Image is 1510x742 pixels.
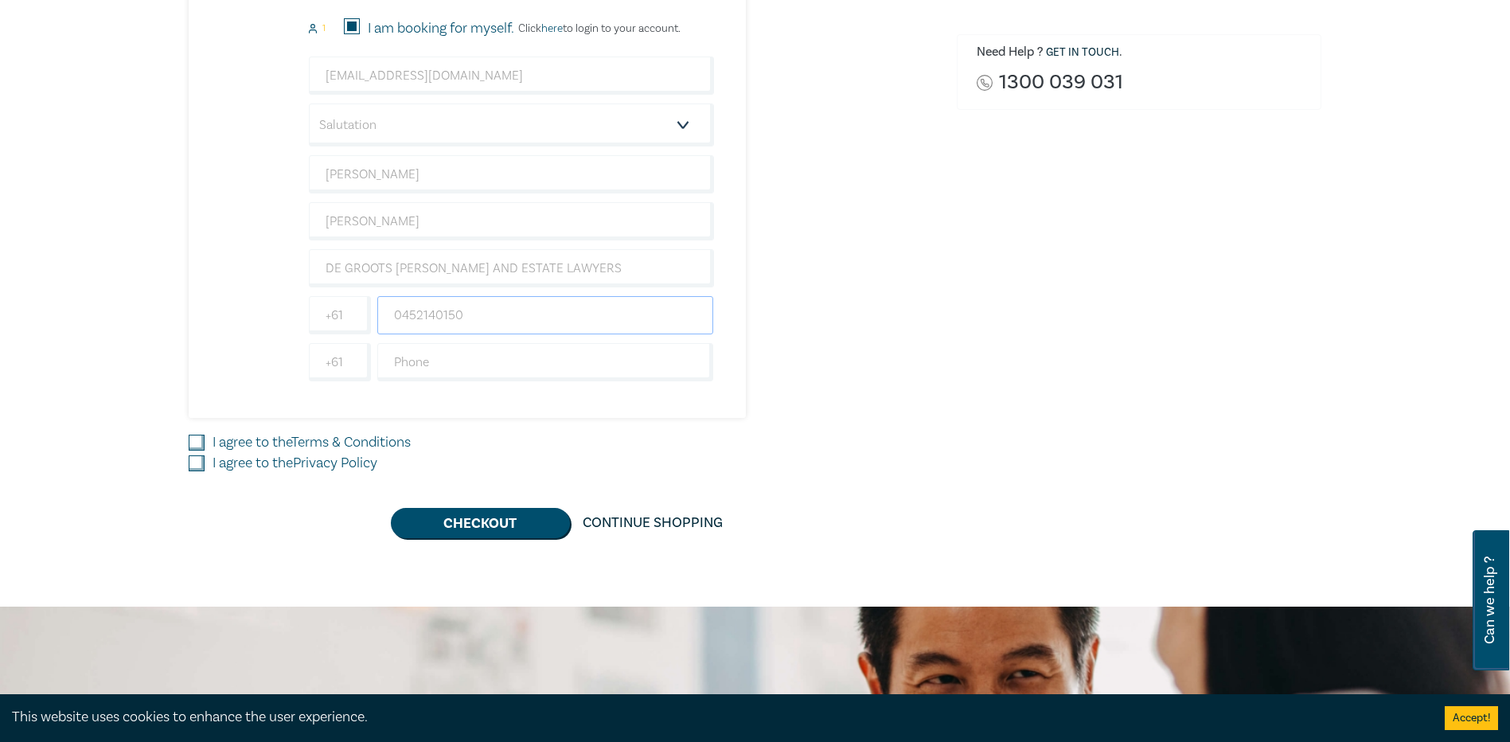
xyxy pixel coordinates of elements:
input: First Name* [309,155,714,193]
p: Click to login to your account. [514,22,681,35]
input: Company [309,249,714,287]
a: Get in touch [1046,45,1119,60]
small: 1 [322,23,326,34]
label: I am booking for myself. [368,18,514,39]
label: I agree to the [213,453,377,474]
input: +61 [309,296,371,334]
button: Accept cookies [1445,706,1498,730]
span: Can we help ? [1482,540,1497,661]
h6: Need Help ? . [977,45,1309,61]
label: I agree to the [213,432,411,453]
input: Mobile* [377,296,714,334]
a: 1300 039 031 [999,72,1123,93]
a: Privacy Policy [293,454,377,472]
input: Phone [377,343,714,381]
a: here [541,21,563,36]
input: Last Name* [309,202,714,240]
button: Checkout [391,508,570,538]
a: Terms & Conditions [291,433,411,451]
div: This website uses cookies to enhance the user experience. [12,707,1421,728]
input: Attendee Email* [309,57,714,95]
input: +61 [309,343,371,381]
a: Continue Shopping [570,508,735,538]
